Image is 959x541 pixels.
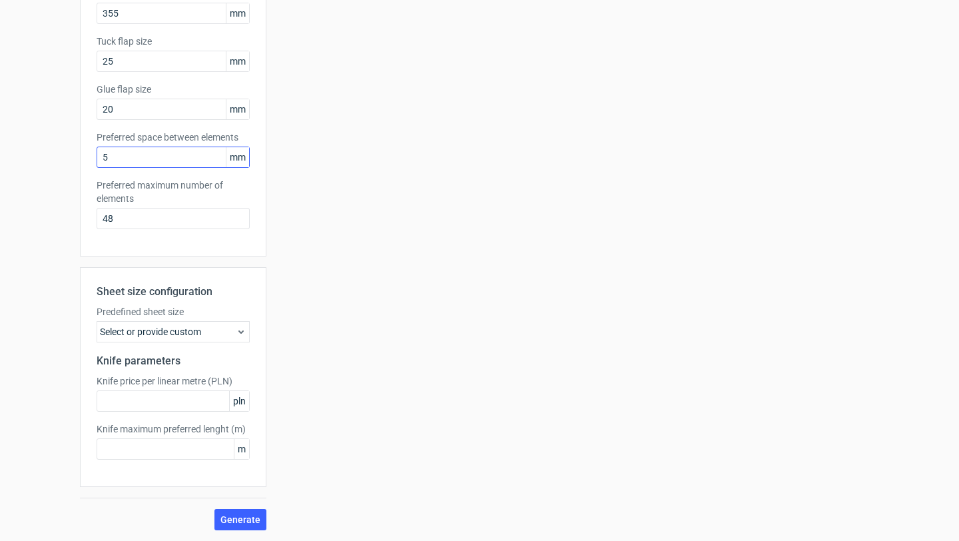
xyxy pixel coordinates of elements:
span: Generate [220,515,260,524]
div: Select or provide custom [97,321,250,342]
button: Generate [214,509,266,530]
label: Tuck flap size [97,35,250,48]
span: mm [226,51,249,71]
span: m [234,439,249,459]
span: pln [229,391,249,411]
label: Glue flap size [97,83,250,96]
h2: Knife parameters [97,353,250,369]
label: Preferred maximum number of elements [97,179,250,205]
label: Knife price per linear metre (PLN) [97,374,250,388]
span: mm [226,99,249,119]
h2: Sheet size configuration [97,284,250,300]
span: mm [226,3,249,23]
label: Preferred space between elements [97,131,250,144]
label: Predefined sheet size [97,305,250,318]
span: mm [226,147,249,167]
label: Knife maximum preferred lenght (m) [97,422,250,436]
